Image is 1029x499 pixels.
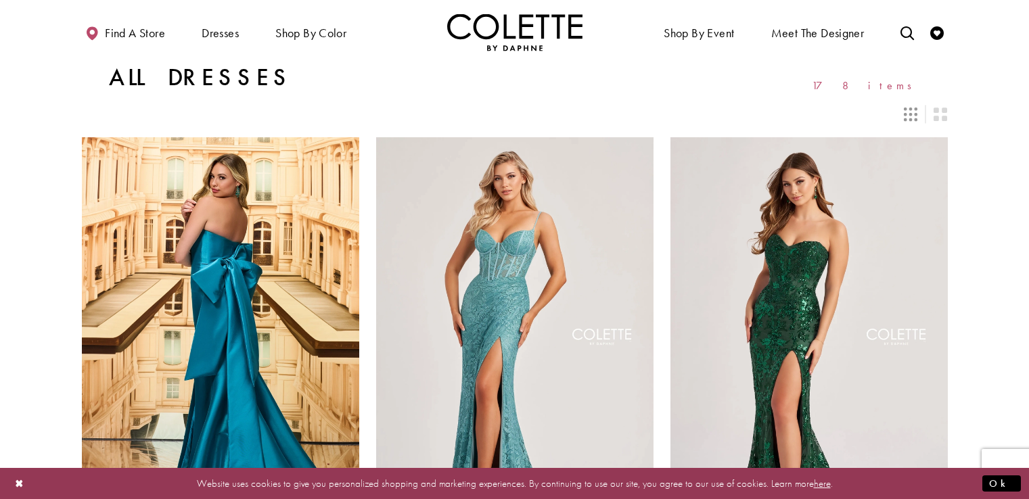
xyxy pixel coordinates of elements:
span: Shop By Event [664,26,734,40]
img: Colette by Daphne [447,14,582,51]
span: Shop By Event [660,14,737,51]
span: Shop by color [275,26,346,40]
h1: All Dresses [109,64,292,91]
button: Submit Dialog [982,475,1021,492]
span: Find a store [105,26,165,40]
span: Switch layout to 2 columns [934,108,947,121]
p: Website uses cookies to give you personalized shopping and marketing experiences. By continuing t... [97,474,932,492]
a: Meet the designer [768,14,868,51]
a: here [814,476,831,490]
span: Dresses [202,26,239,40]
span: Switch layout to 3 columns [904,108,917,121]
a: Find a store [82,14,168,51]
a: Visit Home Page [447,14,582,51]
span: Meet the designer [771,26,865,40]
button: Close Dialog [8,471,31,495]
span: Dresses [198,14,242,51]
a: Toggle search [897,14,917,51]
a: Check Wishlist [927,14,947,51]
span: 178 items [812,80,921,91]
div: Layout Controls [74,99,956,129]
span: Shop by color [272,14,350,51]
